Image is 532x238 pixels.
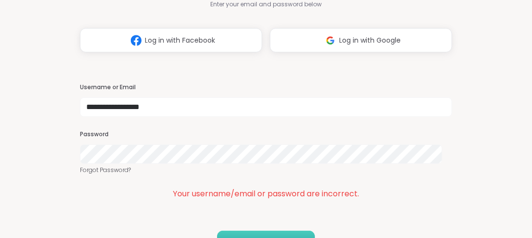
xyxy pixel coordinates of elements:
[321,32,340,49] img: ShareWell Logomark
[145,35,216,46] span: Log in with Facebook
[270,28,452,52] button: Log in with Google
[80,188,452,200] div: Your username/email or password are incorrect.
[80,83,452,92] h3: Username or Email
[80,130,452,139] h3: Password
[127,32,145,49] img: ShareWell Logomark
[80,166,452,175] a: Forgot Password?
[80,28,262,52] button: Log in with Facebook
[340,35,401,46] span: Log in with Google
